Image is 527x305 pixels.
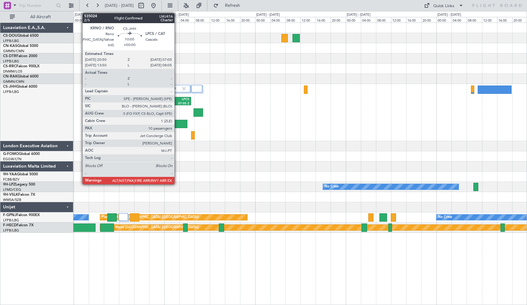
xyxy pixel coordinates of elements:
span: CS-RRC [3,65,16,68]
div: Quick Links [433,3,454,9]
a: FCBB/BZV [3,177,19,182]
div: [DATE] - [DATE] [75,12,98,18]
span: F-HECD [3,224,17,227]
a: GMMN/CMN [3,79,24,84]
a: G-FOMOGlobal 6000 [3,152,40,156]
div: [DATE] - [DATE] [256,12,280,18]
span: 9H-LPZ [3,183,15,186]
div: 04:00 [89,17,104,23]
button: Refresh [210,1,247,10]
span: F-GPNJ [3,213,16,217]
a: CN-RAKGlobal 6000 [3,75,39,78]
div: 12:00 [210,17,225,23]
div: KRNO [154,97,172,102]
label: 2 Flight Legs [156,86,181,91]
div: 04:00 [270,17,285,23]
div: 08:00 [467,17,482,23]
div: 20:50 Z [154,102,172,106]
div: 08:00 [285,17,300,23]
input: Trip Number [19,1,54,10]
a: LFPB/LBG [3,228,19,233]
span: G-FOMO [3,152,19,156]
a: CN-KASGlobal 5000 [3,44,38,48]
a: CS-JHHGlobal 6000 [3,85,37,89]
div: 04:00 [179,17,194,23]
div: 00:00 [436,17,451,23]
div: 20:00 [331,17,346,23]
div: [DATE] - [DATE] [437,12,461,18]
div: 16:00 [406,17,421,23]
a: EGGW/LTN [3,157,22,161]
div: Planned Maint [GEOGRAPHIC_DATA] ([GEOGRAPHIC_DATA]) [102,213,199,222]
div: 04:00 [451,17,467,23]
div: 12:00 [482,17,497,23]
span: 9H-VSLK [3,193,18,197]
a: F-GPNJFalcon 900EX [3,213,40,217]
div: 08:00 [376,17,391,23]
img: gray-close.svg [181,86,187,91]
a: LFPB/LBG [3,218,19,223]
span: CN-KAS [3,44,17,48]
div: 20:00 [421,17,436,23]
div: 20:00 [240,17,255,23]
div: 20:00 [149,17,164,23]
a: 9H-VSLKFalcon 7X [3,193,35,197]
div: 16:00 [134,17,149,23]
div: 00:00 [74,17,89,23]
div: 00:00 [164,17,179,23]
div: 16:00 [316,17,331,23]
a: LFPB/LBG [3,59,19,64]
button: All Aircraft [7,12,67,22]
a: GMMN/CMN [3,49,24,53]
span: 9H-YAA [3,173,17,176]
div: Planned Maint [GEOGRAPHIC_DATA] ([GEOGRAPHIC_DATA]) [102,223,199,232]
a: DNMM/LOS [3,69,22,74]
div: 00:00 [346,17,361,23]
div: 08:00 [194,17,210,23]
div: 12:00 [119,17,134,23]
span: Refresh [220,3,246,8]
span: [DATE] - [DATE] [105,3,134,8]
a: LFMD/CEQ [3,187,21,192]
div: No Crew [438,213,452,222]
a: LFPB/LBG [3,39,19,43]
div: 07:05 Z [172,102,189,106]
div: 00:00 [255,17,270,23]
div: [DATE] - [DATE] [165,12,189,18]
button: Quick Links [421,1,467,10]
a: CS-RRCFalcon 900LX [3,65,39,68]
a: CS-DTRFalcon 2000 [3,54,37,58]
a: 9H-LPZLegacy 500 [3,183,35,186]
span: CS-DOU [3,34,18,38]
div: No Crew [325,182,339,191]
span: All Aircraft [16,15,65,19]
a: CS-DOUGlobal 6500 [3,34,39,38]
span: CN-RAK [3,75,18,78]
div: 16:00 [225,17,240,23]
a: LFPB/LBG [3,90,19,94]
div: 08:00 [104,17,119,23]
a: F-HECDFalcon 7X [3,224,34,227]
div: 04:00 [361,17,376,23]
div: 16:00 [497,17,512,23]
a: WMSA/SZB [3,198,21,202]
span: CS-JHH [3,85,16,89]
div: 12:00 [391,17,406,23]
div: [DATE] - [DATE] [347,12,370,18]
div: LPCS [172,97,189,102]
span: CS-DTR [3,54,16,58]
a: 9H-YAAGlobal 5000 [3,173,38,176]
div: 12:00 [300,17,316,23]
